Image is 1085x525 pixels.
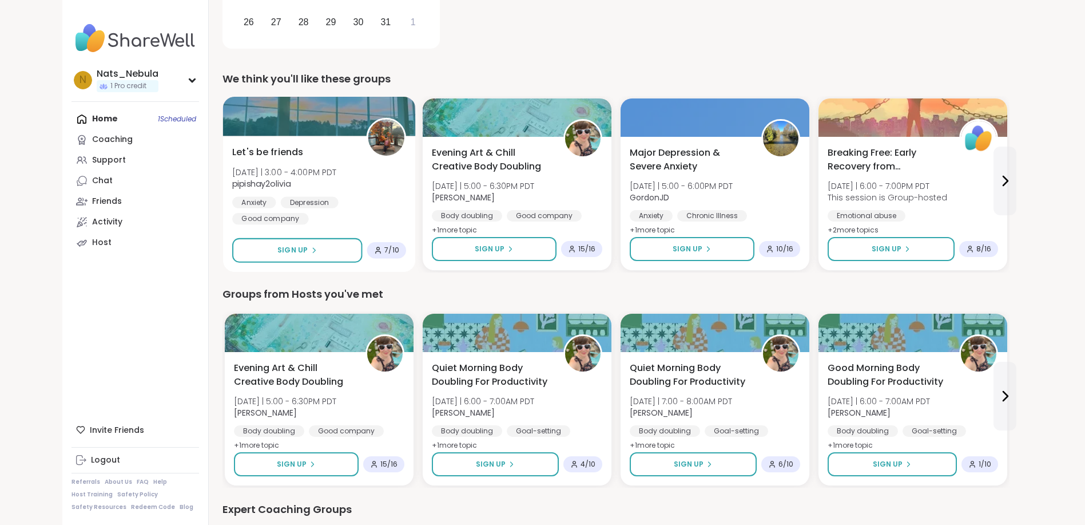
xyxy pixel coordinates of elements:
[153,478,167,486] a: Help
[828,192,947,203] span: This session is Group-hosted
[630,210,673,222] div: Anxiety
[976,244,991,254] span: 8 / 16
[92,216,122,228] div: Activity
[475,244,504,254] span: Sign Up
[961,336,996,372] img: Adrienne_QueenOfTheDawn
[581,460,595,469] span: 4 / 10
[507,425,570,437] div: Goal-setting
[507,210,582,222] div: Good company
[828,146,947,173] span: Breaking Free: Early Recovery from [GEOGRAPHIC_DATA]
[368,120,404,156] img: pipishay2olivia
[131,503,175,511] a: Redeem Code
[71,450,199,471] a: Logout
[828,407,891,419] b: [PERSON_NAME]
[232,196,276,208] div: Anxiety
[299,14,309,30] div: 28
[630,180,733,192] span: [DATE] | 5:00 - 6:00PM PDT
[222,286,1010,302] div: Groups from Hosts you've met
[234,452,359,476] button: Sign Up
[92,134,133,145] div: Coaching
[291,10,316,34] div: Choose Tuesday, October 28th, 2025
[71,212,199,232] a: Activity
[384,246,399,255] span: 7 / 10
[244,14,254,30] div: 26
[277,459,307,469] span: Sign Up
[232,238,362,263] button: Sign Up
[373,10,398,34] div: Choose Friday, October 31st, 2025
[401,10,426,34] div: Choose Saturday, November 1st, 2025
[234,425,304,437] div: Body doubling
[630,237,754,261] button: Sign Up
[432,146,551,173] span: Evening Art & Chill Creative Body Doubling
[872,244,901,254] span: Sign Up
[110,81,146,91] span: 1 Pro credit
[71,491,113,499] a: Host Training
[222,71,1010,87] div: We think you'll like these groups
[432,192,495,203] b: [PERSON_NAME]
[71,420,199,440] div: Invite Friends
[630,192,669,203] b: GordonJD
[319,10,343,34] div: Choose Wednesday, October 29th, 2025
[674,459,704,469] span: Sign Up
[630,452,757,476] button: Sign Up
[873,459,903,469] span: Sign Up
[763,121,798,156] img: GordonJD
[234,396,336,407] span: [DATE] | 5:00 - 6:30PM PDT
[71,232,199,253] a: Host
[71,191,199,212] a: Friends
[1066,5,1080,19] div: Close Step
[71,478,100,486] a: Referrals
[476,459,506,469] span: Sign Up
[432,425,502,437] div: Body doubling
[630,425,700,437] div: Body doubling
[828,396,930,407] span: [DATE] | 6:00 - 7:00AM PDT
[180,503,193,511] a: Blog
[979,460,991,469] span: 1 / 10
[778,460,793,469] span: 6 / 10
[232,166,337,177] span: [DATE] | 3:00 - 4:00PM PDT
[71,129,199,150] a: Coaching
[92,175,113,187] div: Chat
[828,361,947,389] span: Good Morning Body Doubling For Productivity
[326,14,336,30] div: 29
[271,14,281,30] div: 27
[232,213,309,224] div: Good company
[705,425,768,437] div: Goal-setting
[97,68,158,80] div: Nats_Nebula
[432,180,534,192] span: [DATE] | 5:00 - 6:30PM PDT
[237,10,261,34] div: Choose Sunday, October 26th, 2025
[92,237,112,248] div: Host
[828,210,905,222] div: Emotional abuse
[380,460,398,469] span: 15 / 16
[71,150,199,171] a: Support
[80,73,86,88] span: N
[677,210,747,222] div: Chronic Illness
[776,244,793,254] span: 10 / 16
[828,237,955,261] button: Sign Up
[432,407,495,419] b: [PERSON_NAME]
[565,336,601,372] img: Adrienne_QueenOfTheDawn
[673,244,702,254] span: Sign Up
[630,146,749,173] span: Major Depression & Severe Anxiety
[71,171,199,191] a: Chat
[432,210,502,222] div: Body doubling
[222,502,1010,518] div: Expert Coaching Groups
[903,425,966,437] div: Goal-setting
[92,196,122,207] div: Friends
[71,503,126,511] a: Safety Resources
[137,478,149,486] a: FAQ
[232,145,303,159] span: Let's be friends
[828,452,957,476] button: Sign Up
[91,455,120,466] div: Logout
[92,155,126,166] div: Support
[367,336,403,372] img: Adrienne_QueenOfTheDawn
[828,180,947,192] span: [DATE] | 6:00 - 7:00PM PDT
[432,396,534,407] span: [DATE] | 6:00 - 7:00AM PDT
[117,491,158,499] a: Safety Policy
[234,407,297,419] b: [PERSON_NAME]
[264,10,288,34] div: Choose Monday, October 27th, 2025
[961,121,996,156] img: ShareWell
[309,425,384,437] div: Good company
[565,121,601,156] img: Adrienne_QueenOfTheDawn
[432,361,551,389] span: Quiet Morning Body Doubling For Productivity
